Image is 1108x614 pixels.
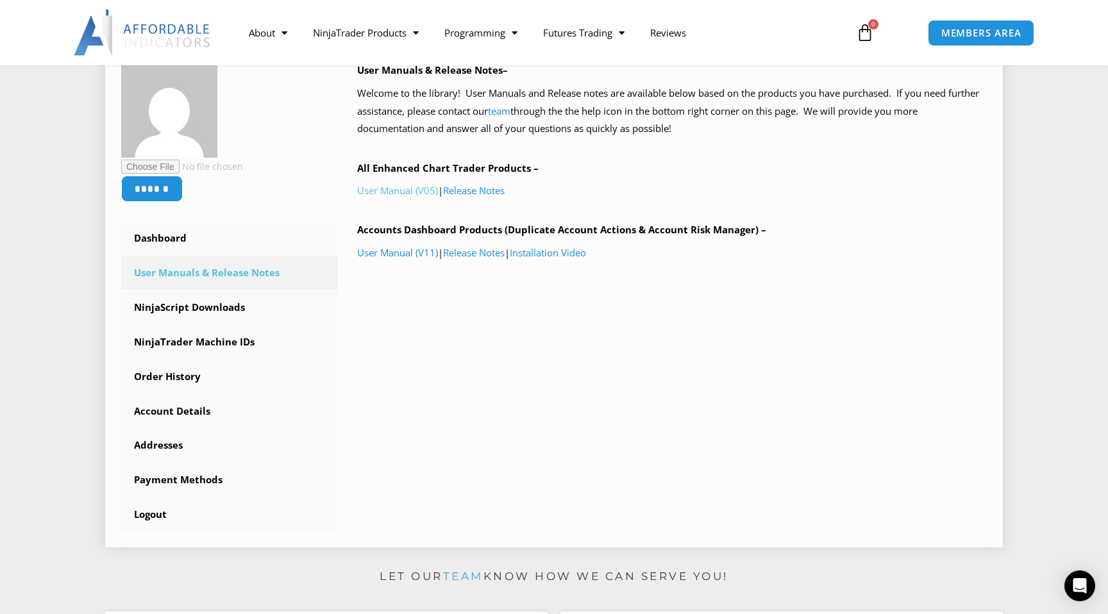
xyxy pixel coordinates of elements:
[121,395,338,428] a: Account Details
[488,104,510,117] a: team
[357,223,766,236] b: Accounts Dashboard Products (Duplicate Account Actions & Account Risk Manager) –
[357,246,438,259] a: User Manual (V11)
[637,18,699,47] a: Reviews
[928,20,1035,46] a: MEMBERS AREA
[105,567,1003,587] p: Let our know how we can serve you!
[121,326,338,359] a: NinjaTrader Machine IDs
[121,222,338,255] a: Dashboard
[121,222,338,531] nav: Account pages
[300,18,432,47] a: NinjaTrader Products
[121,256,338,290] a: User Manuals & Release Notes
[74,10,212,56] img: LogoAI | Affordable Indicators – NinjaTrader
[357,162,539,174] b: All Enhanced Chart Trader Products –
[121,429,338,462] a: Addresses
[1064,570,1095,601] div: Open Intercom Messenger
[357,85,987,138] p: Welcome to the library! User Manuals and Release notes are available below based on the products ...
[357,63,508,76] b: User Manuals & Release Notes–
[121,498,338,531] a: Logout
[530,18,637,47] a: Futures Trading
[510,246,586,259] a: Installation Video
[357,184,438,197] a: User Manual (V05)
[443,184,505,197] a: Release Notes
[941,28,1021,38] span: MEMBERS AREA
[443,570,483,583] a: team
[357,182,987,200] p: |
[443,246,505,259] a: Release Notes
[236,18,300,47] a: About
[432,18,530,47] a: Programming
[868,19,878,29] span: 0
[357,244,987,262] p: | |
[837,14,893,51] a: 0
[121,62,217,158] img: 17c905edea241300f252dfbbdef13da5cfa73ceebee784649de7eedb66775493
[121,291,338,324] a: NinjaScript Downloads
[236,18,841,47] nav: Menu
[121,463,338,497] a: Payment Methods
[121,360,338,394] a: Order History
